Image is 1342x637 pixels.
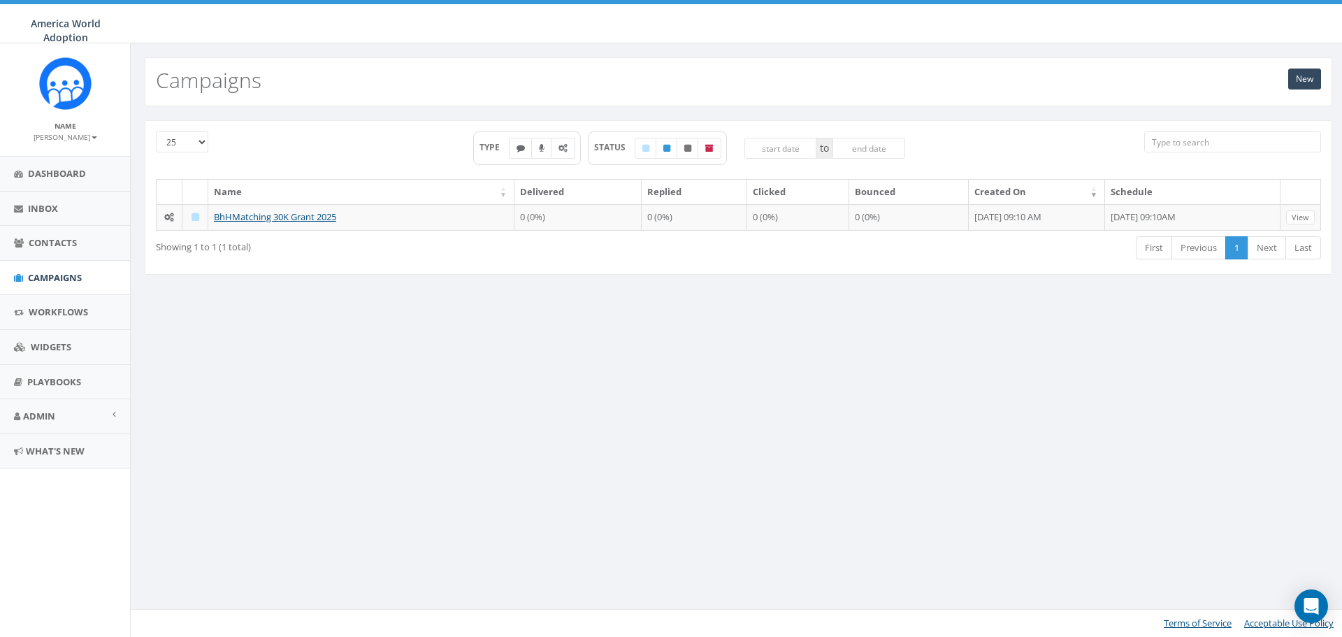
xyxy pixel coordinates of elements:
span: Playbooks [27,375,81,388]
span: America World Adoption [31,17,101,44]
label: Published [656,138,678,159]
i: Unpublished [684,144,691,152]
a: View [1286,210,1315,225]
small: Name [55,121,76,131]
i: Draft [192,213,199,222]
i: Automated Message [164,213,174,222]
td: 0 (0%) [849,204,969,231]
td: 0 (0%) [514,204,642,231]
a: Next [1248,236,1286,259]
span: Workflows [29,306,88,318]
a: Terms of Service [1164,617,1232,629]
small: [PERSON_NAME] [34,132,97,142]
span: TYPE [479,141,510,153]
a: Last [1285,236,1321,259]
a: New [1288,69,1321,90]
label: Draft [635,138,657,159]
a: 1 [1225,236,1248,259]
td: 0 (0%) [747,204,849,231]
div: Open Intercom Messenger [1294,589,1328,623]
span: Inbox [28,202,58,215]
i: Draft [642,144,649,152]
h2: Campaigns [156,69,261,92]
label: Ringless Voice Mail [531,138,552,159]
label: Automated Message [551,138,575,159]
i: Published [663,144,670,152]
span: Contacts [29,236,77,249]
th: Delivered [514,180,642,204]
span: What's New [26,445,85,457]
td: [DATE] 09:10 AM [969,204,1105,231]
th: Bounced [849,180,969,204]
th: Clicked [747,180,849,204]
i: Automated Message [558,144,568,152]
span: Campaigns [28,271,82,284]
td: [DATE] 09:10AM [1105,204,1280,231]
a: First [1136,236,1172,259]
th: Schedule [1105,180,1280,204]
i: Text SMS [517,144,525,152]
label: Unpublished [677,138,699,159]
label: Text SMS [509,138,533,159]
a: [PERSON_NAME] [34,130,97,143]
a: BhHMatching 30K Grant 2025 [214,210,336,223]
th: Name: activate to sort column ascending [208,180,514,204]
span: Dashboard [28,167,86,180]
i: Ringless Voice Mail [539,144,544,152]
th: Replied [642,180,747,204]
span: Admin [23,410,55,422]
input: Type to search [1144,131,1321,152]
span: Widgets [31,341,71,353]
a: Acceptable Use Policy [1244,617,1334,629]
span: to [816,138,832,159]
label: Archived [698,138,721,159]
span: STATUS [594,141,635,153]
a: Previous [1171,236,1226,259]
div: Showing 1 to 1 (1 total) [156,235,629,254]
th: Created On: activate to sort column ascending [969,180,1105,204]
input: start date [744,138,817,159]
td: 0 (0%) [642,204,747,231]
img: Rally_Corp_Icon.png [39,57,92,110]
input: end date [832,138,905,159]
